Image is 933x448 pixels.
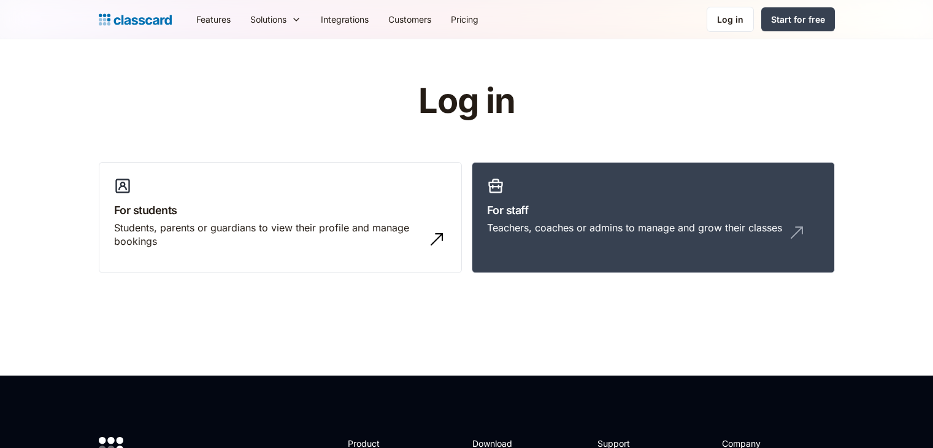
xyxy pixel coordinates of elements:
[311,6,378,33] a: Integrations
[114,221,422,249] div: Students, parents or guardians to view their profile and manage bookings
[441,6,488,33] a: Pricing
[250,13,286,26] div: Solutions
[378,6,441,33] a: Customers
[240,6,311,33] div: Solutions
[472,162,835,274] a: For staffTeachers, coaches or admins to manage and grow their classes
[717,13,743,26] div: Log in
[186,6,240,33] a: Features
[114,202,447,218] h3: For students
[771,13,825,26] div: Start for free
[272,82,661,120] h1: Log in
[487,221,782,234] div: Teachers, coaches or admins to manage and grow their classes
[761,7,835,31] a: Start for free
[707,7,754,32] a: Log in
[99,11,172,28] a: home
[99,162,462,274] a: For studentsStudents, parents or guardians to view their profile and manage bookings
[487,202,820,218] h3: For staff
